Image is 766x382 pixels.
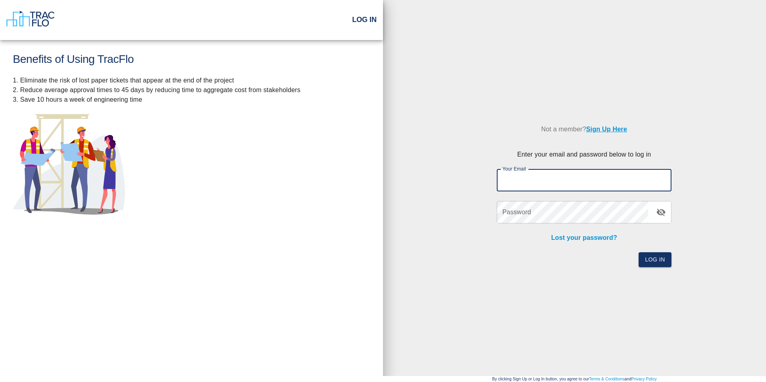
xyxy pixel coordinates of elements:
a: Sign Up Here [586,126,627,133]
h2: Log In [352,16,377,24]
button: toggle password visibility [651,203,671,222]
label: Your Email [502,165,526,172]
p: 1. Eliminate the risk of lost paper tickets that appear at the end of the project 2. Reduce avera... [13,76,370,105]
img: TracFlo [6,11,54,27]
a: Terms & Conditions [589,377,624,381]
button: Log In [639,252,671,267]
p: Not a member? [497,119,671,140]
a: Lost your password? [551,234,617,241]
h1: Benefits of Using TracFlo [13,53,370,66]
img: illustration [13,114,125,215]
a: Privacy Policy [631,377,657,381]
p: Enter your email and password below to log in [497,150,671,159]
iframe: Chat Widget [726,344,766,382]
p: By clicking Sign Up or Log In button, you agree to our and [383,376,766,382]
